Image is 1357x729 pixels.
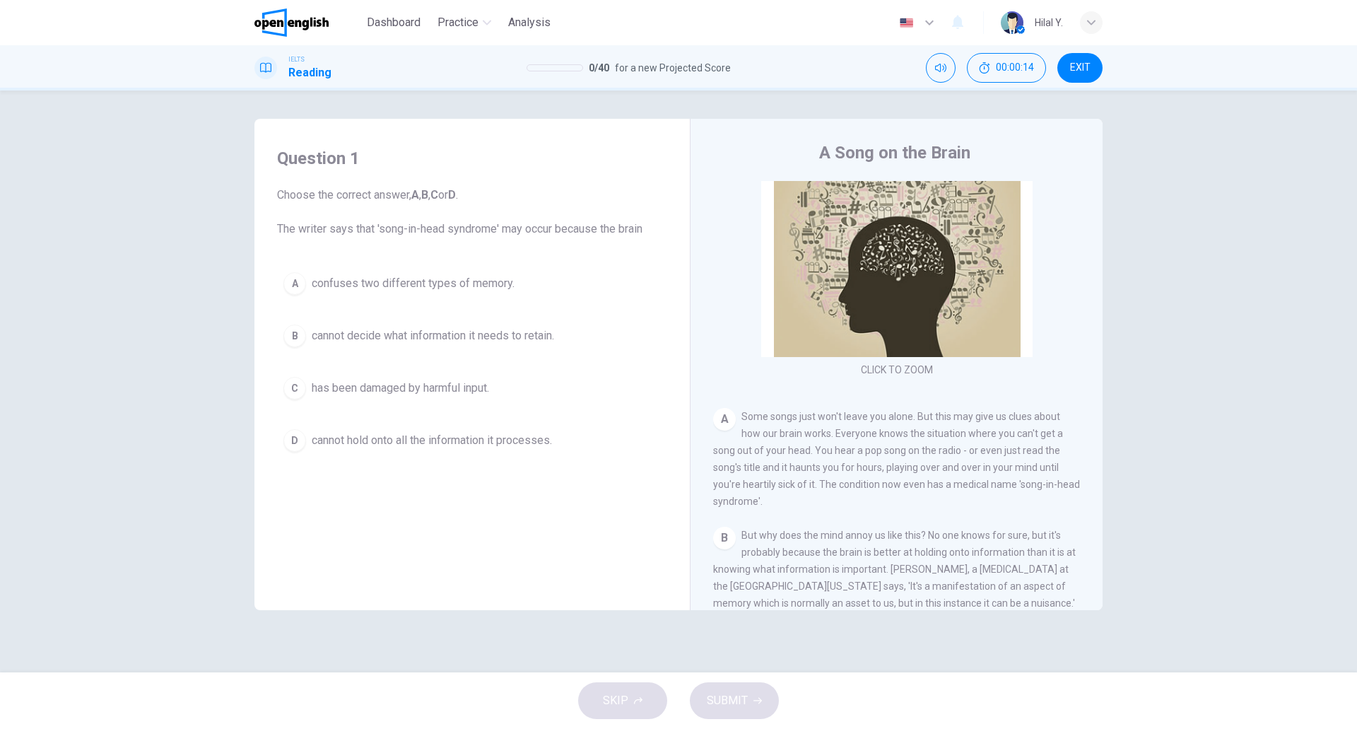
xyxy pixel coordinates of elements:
[713,527,736,549] div: B
[432,10,497,35] button: Practice
[713,411,1080,507] span: Some songs just won't leave you alone. But this may give us clues about how our brain works. Ever...
[1070,62,1091,74] span: EXIT
[254,8,329,37] img: OpenEnglish logo
[967,53,1046,83] div: Hide
[713,530,1076,609] span: But why does the mind annoy us like this? No one knows for sure, but it's probably because the br...
[361,10,426,35] button: Dashboard
[437,14,478,31] span: Practice
[1057,53,1103,83] button: EXIT
[283,429,306,452] div: D
[926,53,956,83] div: Mute
[367,14,421,31] span: Dashboard
[283,325,306,347] div: B
[312,432,552,449] span: cannot hold onto all the information it processes.
[448,188,456,202] b: D
[421,188,428,202] b: B
[967,53,1046,83] button: 00:00:14
[277,187,667,238] span: Choose the correct answer, , , or . The writer says that 'song-in-head syndrome' may occur becaus...
[277,318,667,354] button: Bcannot decide what information it needs to retain.
[283,377,306,400] div: C
[277,423,667,458] button: Dcannot hold onto all the information it processes.
[288,64,331,81] h1: Reading
[713,408,736,431] div: A
[508,14,551,31] span: Analysis
[288,54,305,64] span: IELTS
[277,147,667,170] h4: Question 1
[503,10,556,35] button: Analysis
[277,266,667,301] button: Aconfuses two different types of memory.
[898,18,915,28] img: en
[430,188,438,202] b: C
[1035,14,1063,31] div: Hilal Y.
[1001,11,1023,34] img: Profile picture
[312,275,515,292] span: confuses two different types of memory.
[254,8,361,37] a: OpenEnglish logo
[312,327,554,344] span: cannot decide what information it needs to retain.
[283,272,306,295] div: A
[411,188,419,202] b: A
[996,62,1034,74] span: 00:00:14
[819,141,970,164] h4: A Song on the Brain
[312,380,489,397] span: has been damaged by harmful input.
[589,59,609,76] span: 0 / 40
[277,371,667,406] button: Chas been damaged by harmful input.
[615,59,731,76] span: for a new Projected Score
